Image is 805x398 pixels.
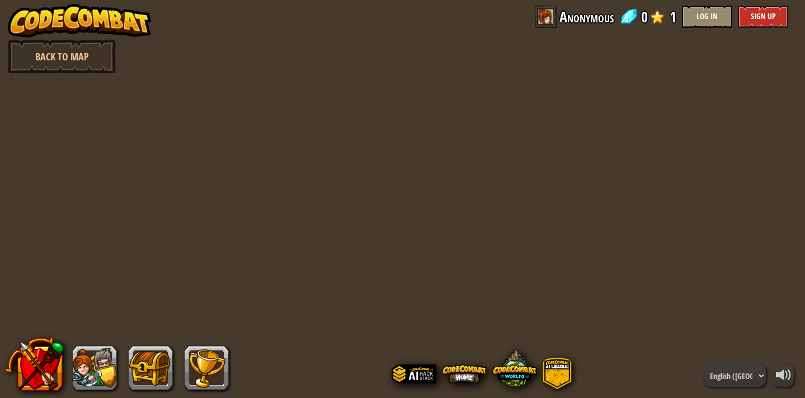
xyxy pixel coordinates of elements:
span: 1 [670,6,676,28]
button: Sign Up [738,6,788,28]
a: Back to Map [8,40,116,73]
img: CodeCombat - Learn how to code by playing a game [8,4,151,37]
select: Languages [703,364,766,387]
span: 0 [641,6,648,28]
button: Log In [682,6,732,28]
button: Adjust volume [771,364,794,387]
span: Anonymous [559,6,614,28]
